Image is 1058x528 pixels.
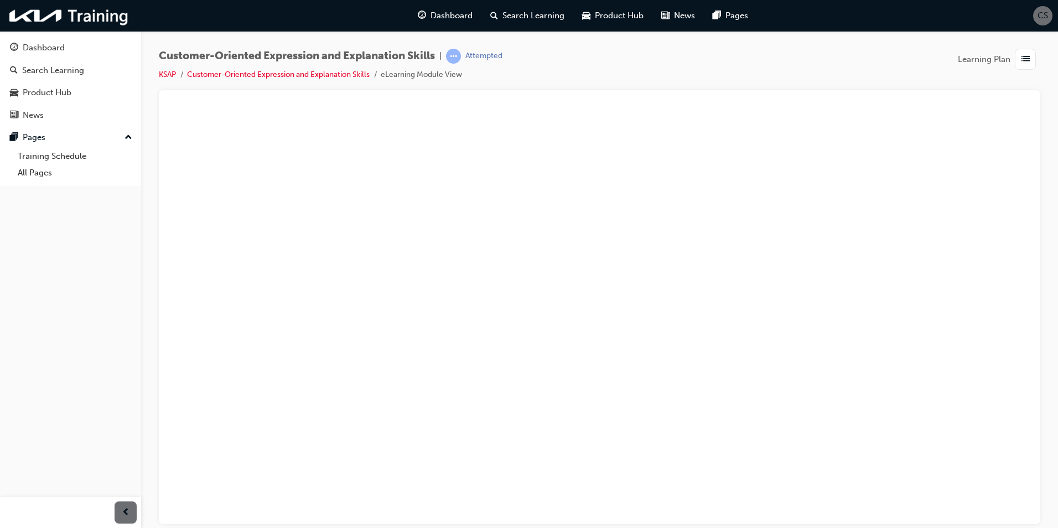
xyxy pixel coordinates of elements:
[10,43,18,53] span: guage-icon
[4,127,137,148] button: Pages
[159,70,176,79] a: KSAP
[4,105,137,126] a: News
[23,131,45,144] div: Pages
[418,9,426,23] span: guage-icon
[465,51,502,61] div: Attempted
[652,4,704,27] a: news-iconNews
[1021,53,1030,66] span: list-icon
[674,9,695,22] span: News
[481,4,573,27] a: search-iconSearch Learning
[595,9,644,22] span: Product Hub
[439,50,442,63] span: |
[125,131,132,145] span: up-icon
[23,86,71,99] div: Product Hub
[725,9,748,22] span: Pages
[573,4,652,27] a: car-iconProduct Hub
[10,88,18,98] span: car-icon
[187,70,370,79] a: Customer-Oriented Expression and Explanation Skills
[122,506,130,520] span: prev-icon
[446,49,461,64] span: learningRecordVerb_ATTEMPT-icon
[704,4,757,27] a: pages-iconPages
[159,50,435,63] span: Customer-Oriented Expression and Explanation Skills
[10,111,18,121] span: news-icon
[23,109,44,122] div: News
[22,64,84,77] div: Search Learning
[661,9,670,23] span: news-icon
[23,42,65,54] div: Dashboard
[713,9,721,23] span: pages-icon
[13,148,137,165] a: Training Schedule
[381,69,462,81] li: eLearning Module View
[4,60,137,81] a: Search Learning
[958,53,1010,66] span: Learning Plan
[1033,6,1052,25] button: CS
[6,4,133,27] img: kia-training
[502,9,564,22] span: Search Learning
[431,9,473,22] span: Dashboard
[10,66,18,76] span: search-icon
[409,4,481,27] a: guage-iconDashboard
[582,9,590,23] span: car-icon
[4,38,137,58] a: Dashboard
[490,9,498,23] span: search-icon
[13,164,137,182] a: All Pages
[1038,9,1048,22] span: CS
[10,133,18,143] span: pages-icon
[4,35,137,127] button: DashboardSearch LearningProduct HubNews
[4,82,137,103] a: Product Hub
[958,49,1040,70] button: Learning Plan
